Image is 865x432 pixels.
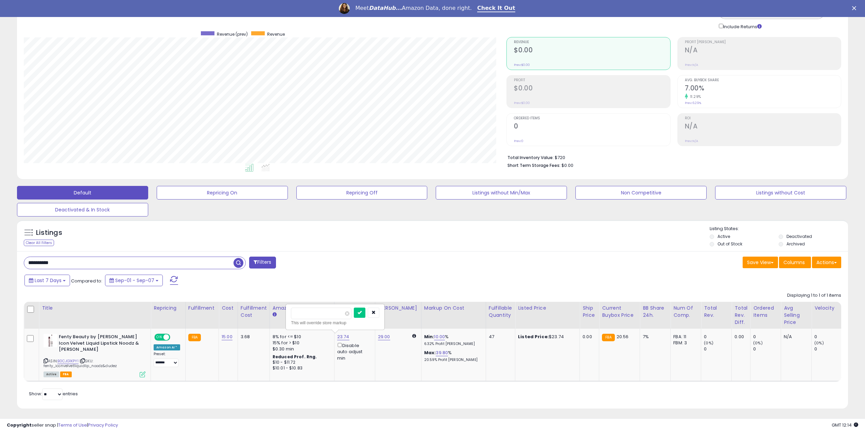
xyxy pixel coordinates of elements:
div: % [424,334,481,346]
p: 6.32% Profit [PERSON_NAME] [424,342,481,346]
button: Listings without Min/Max [436,186,567,200]
small: FBA [602,334,615,341]
small: (0%) [814,340,824,346]
small: Prev: 0 [514,139,523,143]
a: 10.00 [434,333,445,340]
div: 0.00 [734,334,745,340]
div: 0 [704,346,731,352]
img: Profile image for Georgie [339,3,350,14]
div: Total Rev. Diff. [734,305,747,326]
label: Archived [786,241,805,247]
div: FBA: 11 [673,334,696,340]
b: Total Inventory Value: [507,155,554,160]
div: 15% for > $10 [273,340,329,346]
h2: N/A [685,46,841,55]
div: Fulfillment Cost [241,305,267,319]
a: Privacy Policy [88,422,118,428]
small: Prev: $0.00 [514,101,530,105]
b: Listed Price: [518,333,549,340]
button: Sep-01 - Sep-07 [105,275,163,286]
div: BB Share 24h. [643,305,668,319]
li: $720 [507,153,836,161]
label: Out of Stock [717,241,742,247]
div: N/A [784,334,806,340]
div: Displaying 1 to 1 of 1 items [787,292,841,299]
button: Listings without Cost [715,186,846,200]
span: Profit [PERSON_NAME] [685,40,841,44]
div: Fulfillable Quantity [489,305,512,319]
b: Min: [424,333,434,340]
div: 7% [643,334,665,340]
div: Close [852,6,859,10]
label: Active [717,234,730,239]
span: Show: entries [29,391,78,397]
p: 20.59% Profit [PERSON_NAME] [424,358,481,362]
div: Listed Price [518,305,577,312]
div: Num of Comp. [673,305,698,319]
span: Last 7 Days [35,277,62,284]
div: Meet Amazon Data, done right. [355,5,472,12]
label: Deactivated [786,234,812,239]
span: Profit [514,79,670,82]
a: 29.00 [378,333,390,340]
button: Actions [812,257,841,268]
small: Prev: N/A [685,139,698,143]
div: Cost [222,305,235,312]
div: % [424,350,481,362]
div: Current Buybox Price [602,305,637,319]
a: 23.74 [337,333,349,340]
span: Compared to: [71,278,102,284]
div: Velocity [814,305,839,312]
h2: $0.00 [514,46,670,55]
h2: $0.00 [514,84,670,93]
div: 0 [753,334,781,340]
b: Reduced Prof. Rng. [273,354,317,360]
span: Revenue [514,40,670,44]
span: Sep-01 - Sep-07 [115,277,154,284]
a: Terms of Use [58,422,87,428]
h5: Listings [36,228,62,238]
div: 0 [704,334,731,340]
button: Columns [779,257,811,268]
a: 39.80 [436,349,448,356]
a: Check It Out [477,5,515,12]
b: Short Term Storage Fees: [507,162,560,168]
button: Deactivated & In Stock [17,203,148,217]
button: Save View [743,257,778,268]
div: 0.00 [583,334,594,340]
small: Prev: 6.29% [685,101,701,105]
div: 0 [753,346,781,352]
span: Revenue (prev) [217,31,248,37]
b: Fenty Beauty by [PERSON_NAME] Icon Velvet Liquid Lipstick Noodz & [PERSON_NAME] [59,334,141,355]
div: $10 - $11.72 [273,360,329,365]
strong: Copyright [7,422,32,428]
span: 2025-09-15 12:14 GMT [832,422,858,428]
span: $0.00 [561,162,573,169]
div: Avg Selling Price [784,305,809,326]
span: OFF [169,334,180,340]
small: (0%) [704,340,713,346]
div: 47 [489,334,510,340]
div: 8% for <= $10 [273,334,329,340]
div: Total Rev. [704,305,729,319]
div: Ordered Items [753,305,778,319]
th: The percentage added to the cost of goods (COGS) that forms the calculator for Min & Max prices. [421,302,486,329]
div: [PERSON_NAME] [378,305,418,312]
div: Amazon AI * [154,344,180,350]
div: 0 [814,346,842,352]
button: Default [17,186,148,200]
span: ROI [685,117,841,120]
span: Revenue [267,31,285,37]
span: FBA [60,371,72,377]
div: Repricing [154,305,183,312]
h2: 7.00% [685,84,841,93]
div: Title [42,305,148,312]
div: 3.68 [241,334,264,340]
button: Filters [249,257,276,269]
div: $23.74 [518,334,574,340]
div: ASIN: [44,334,145,377]
div: Disable auto adjust min [337,342,370,361]
small: Amazon Fees. [273,312,277,318]
button: Repricing On [157,186,288,200]
button: Repricing Off [296,186,428,200]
